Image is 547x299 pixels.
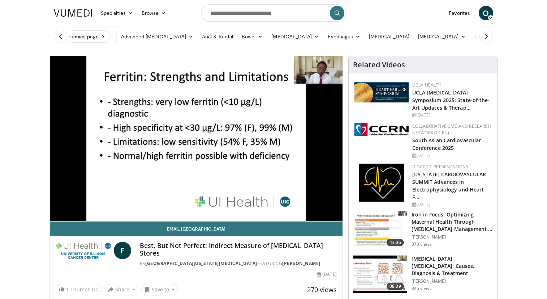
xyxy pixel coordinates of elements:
[237,29,267,44] a: Bowel
[323,29,365,44] a: Esophagus
[354,123,409,136] img: a04ee3ba-8487-4636-b0fb-5e8d268f3737.png.150x105_q85_autocrop_double_scale_upscale_version-0.2.png
[353,256,407,293] img: bb1d046f-8b65-4402-8a3c-ad6a75aa5f96.150x105_q85_crop-smart_upscale.jpg
[412,201,491,208] div: [DATE]
[412,164,491,170] div: Didactic Presentations
[198,29,237,44] a: Anal & Rectal
[412,152,491,159] div: [DATE]
[412,241,432,247] p: 370 views
[117,29,198,44] a: Advanced [MEDICAL_DATA]
[49,30,111,43] a: Visit Anemias page
[353,60,405,69] h4: Related Videos
[66,286,69,293] span: 1
[267,29,323,44] a: [MEDICAL_DATA]
[412,171,486,201] a: [US_STATE] CARDIOVASCULAR SUMMIT Advances in Electrophysiology and Heart F…
[282,260,320,266] a: [PERSON_NAME]
[307,285,337,294] span: 270 views
[96,6,137,20] a: Specialties
[444,6,474,20] a: Favorites
[137,6,171,20] a: Browse
[412,82,442,88] a: UCLA Health
[353,255,493,294] a: 08:09 [MEDICAL_DATA] [MEDICAL_DATA]: Causes, Diagnosis & Treatment [PERSON_NAME] 346 views
[353,211,493,249] a: 43:06 Iron in Focus: Optimizing Maternal Health Through [MEDICAL_DATA] Management … [PERSON_NAME]...
[412,112,491,118] div: [DATE]
[317,271,336,278] div: [DATE]
[412,286,432,291] p: 346 views
[56,242,111,259] img: University of Illinois Cancer Center
[141,284,178,295] button: Save to
[56,284,102,295] a: 1 Thumbs Up
[412,137,481,151] a: South Asian Cardiovascular Conference 2025
[354,82,409,102] img: 0682476d-9aca-4ba2-9755-3b180e8401f5.png.150x105_q85_autocrop_double_scale_upscale_version-0.2.png
[145,260,257,266] a: [GEOGRAPHIC_DATA][US_STATE][MEDICAL_DATA]
[54,9,92,17] img: VuMedi Logo
[105,284,138,295] button: Share
[412,89,490,111] a: UCLA [MEDICAL_DATA] Symposium 2025: State-of-the-Art Updates & Therap…
[50,222,343,236] a: Email [GEOGRAPHIC_DATA]
[140,242,336,257] h4: Best, But Not Perfect: Indirect Measure of [MEDICAL_DATA] Stores
[201,4,346,22] input: Search topics, interventions
[412,255,493,277] h3: [MEDICAL_DATA] [MEDICAL_DATA]: Causes, Diagnosis & Treatment
[412,234,493,240] p: [PERSON_NAME]
[414,29,470,44] a: [MEDICAL_DATA]
[412,211,493,233] h3: Iron in Focus: Optimizing Maternal Health Through [MEDICAL_DATA] Management …
[353,211,407,249] img: d780a250-6d99-47f5-8aa9-2df3fe894382.150x105_q85_crop-smart_upscale.jpg
[412,123,491,136] a: Collaborative CME and Research Network (CCRN)
[50,56,343,222] video-js: Video Player
[140,260,336,267] div: By FEATURING
[479,6,493,20] a: O
[412,278,493,284] p: [PERSON_NAME]
[365,29,414,44] a: [MEDICAL_DATA]
[470,29,497,44] a: Liver
[114,242,131,259] a: F
[387,239,404,246] span: 43:06
[387,283,404,290] span: 08:09
[359,164,404,202] img: 1860aa7a-ba06-47e3-81a4-3dc728c2b4cf.png.150x105_q85_autocrop_double_scale_upscale_version-0.2.png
